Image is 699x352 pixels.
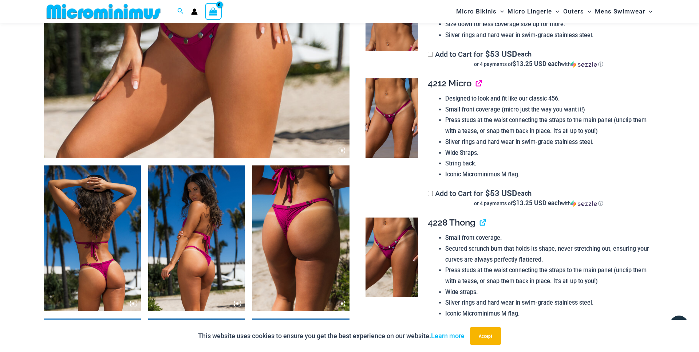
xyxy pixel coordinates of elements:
a: Mens SwimwearMenu ToggleMenu Toggle [593,2,654,21]
img: Tight Rope Pink 4228 Thong [366,218,418,297]
li: Size down for less coverage size up for more. [445,19,649,30]
span: Menu Toggle [584,2,591,21]
span: Mens Swimwear [595,2,645,21]
span: each [517,50,532,58]
img: Sezzle [571,61,597,68]
span: Menu Toggle [497,2,504,21]
a: View Shopping Cart, empty [205,3,222,20]
li: Iconic Microminimus M flag. [445,169,649,180]
img: Tight Rope Pink 319 4212 Micro [366,78,418,158]
span: each [517,189,532,197]
li: Wide straps. [445,287,649,298]
img: Tight Rope Pink 4228 Thong [252,165,349,311]
li: Iconic Microminimus M flag. [445,308,649,319]
span: Micro Bikinis [456,2,497,21]
li: Silver rings and hard wear in swim-grade stainless steel. [445,30,649,41]
a: Micro LingerieMenu ToggleMenu Toggle [506,2,561,21]
button: Accept [470,327,501,345]
span: Menu Toggle [645,2,652,21]
span: Outers [563,2,584,21]
span: $13.25 USD each [513,59,561,68]
img: MM SHOP LOGO FLAT [44,3,163,20]
a: Account icon link [191,8,198,15]
li: Wide Straps. [445,148,649,159]
li: Silver rings and hard wear in swim-grade stainless steel. [445,137,649,148]
a: Learn more [431,332,465,340]
span: 4212 Micro [428,78,471,89]
li: Silver rings and hard wear in swim-grade stainless steel. [445,297,649,308]
img: Tight Rope Pink 319 Top 4228 Thong [44,165,141,311]
span: $ [485,188,490,198]
span: 53 USD [485,50,517,58]
li: Secured scrunch bum that holds its shape, never stretching out, ensuring your curves are always p... [445,243,649,265]
input: Add to Cart for$53 USD eachor 4 payments of$13.25 USD eachwithSezzle Click to learn more about Se... [428,52,433,57]
input: Add to Cart for$53 USD eachor 4 payments of$13.25 USD eachwithSezzle Click to learn more about Se... [428,191,433,196]
span: Micro Lingerie [508,2,552,21]
img: Sezzle [571,200,597,207]
div: or 4 payments of with [428,200,649,207]
a: Micro BikinisMenu ToggleMenu Toggle [454,2,506,21]
img: Tight Rope Pink 319 Top 4228 Thong [148,165,245,311]
p: This website uses cookies to ensure you get the best experience on our website. [198,331,465,341]
div: or 4 payments of$13.25 USD eachwithSezzle Click to learn more about Sezzle [428,60,649,68]
nav: Site Navigation [453,1,655,22]
li: Press studs at the waist connecting the straps to the main panel (unclip them with a tease, or sn... [445,265,649,286]
li: Press studs at the waist connecting the straps to the main panel (unclip them with a tease, or sn... [445,115,649,136]
li: Small front coverage. [445,232,649,243]
label: Add to Cart for [428,189,649,207]
span: $13.25 USD each [513,199,561,207]
li: Designed to look and fit like our classic 456. [445,93,649,104]
div: or 4 payments of with [428,60,649,68]
div: or 4 payments of$13.25 USD eachwithSezzle Click to learn more about Sezzle [428,200,649,207]
span: 4228 Thong [428,217,475,228]
li: Small front coverage (micro just the way you want it!) [445,104,649,115]
li: String back. [445,158,649,169]
a: Search icon link [177,7,184,16]
span: Menu Toggle [552,2,559,21]
span: 53 USD [485,189,517,197]
span: $ [485,48,490,59]
a: OutersMenu ToggleMenu Toggle [561,2,593,21]
label: Add to Cart for [428,50,649,68]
